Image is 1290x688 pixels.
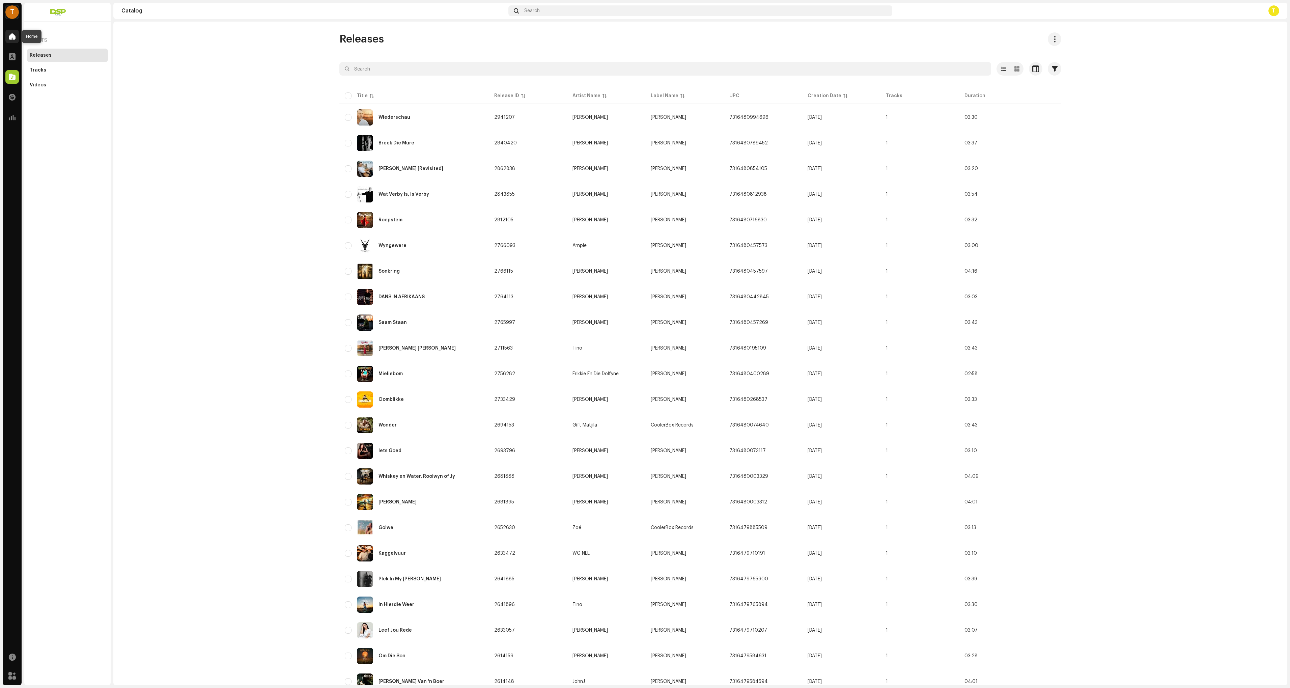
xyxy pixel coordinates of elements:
span: 03:30 [964,115,978,120]
img: 1d119443-14d2-4a4f-94c7-a0987be546ea [357,109,373,126]
div: In Hierdie Weer [378,602,414,607]
span: 7316479765894 [729,602,768,607]
re-m-nav-item: Videos [27,78,108,92]
div: [PERSON_NAME] [572,218,608,222]
span: 7316480457597 [729,269,768,274]
div: Title [357,92,368,99]
span: 03:43 [964,423,978,428]
span: Vonk Musiek [651,371,686,376]
span: 2641896 [494,602,515,607]
div: [PERSON_NAME] [572,474,608,479]
span: 2756282 [494,371,515,376]
span: 7316480400289 [729,371,769,376]
span: 1 [886,679,888,684]
span: Vonk Musiek [651,320,686,325]
span: Mari Bosman [572,218,640,222]
span: 7316480195109 [729,346,766,351]
div: Kaggelvuur [378,551,406,556]
div: [PERSON_NAME] [572,141,608,145]
span: Apr 17, 2025 [808,243,822,248]
span: Jun 4, 2025 [808,192,822,197]
span: 2614159 [494,654,513,658]
div: Golwe [378,525,393,530]
span: 2633472 [494,551,515,556]
img: 3c0e1927-622b-4bd0-b82b-3db560fa9b42 [357,212,373,228]
span: 03:37 [964,141,977,145]
span: 04:16 [964,269,977,274]
div: [PERSON_NAME] [572,166,608,171]
span: Jan 30, 2025 [808,602,822,607]
div: Gift Matjila [572,423,597,428]
img: 53bda5cf-7e23-48a8-8c7c-a9e47582b3ef [357,494,373,510]
span: Rudi Kleingeld [572,397,640,402]
span: Wynand Strydom [572,115,640,120]
span: Vonk Musiek [651,115,686,120]
img: a0f35f72-fda7-4988-84a6-e71e9e004a8e [357,443,373,459]
span: 1 [886,577,888,581]
span: 2765997 [494,320,515,325]
span: 2614148 [494,679,514,684]
div: [PERSON_NAME] [572,448,608,453]
span: Anton Myburgh [572,192,640,197]
span: Vonk Musiek [651,679,686,684]
span: Neil Nachtrein [572,654,640,658]
span: Feb 26, 2025 [808,500,822,504]
span: 2733429 [494,397,515,402]
img: eeffedc7-d2aa-429d-ad8d-8f185706581b [357,135,373,151]
span: Apr 17, 2025 [808,320,822,325]
div: [PERSON_NAME] [572,628,608,633]
div: [PERSON_NAME] [572,269,608,274]
div: Ampie [572,243,587,248]
span: 03:30 [964,602,978,607]
span: 7316479885509 [729,525,767,530]
span: JohnJ [572,679,640,684]
div: Tino [572,602,582,607]
span: Search [524,8,540,13]
div: [PERSON_NAME] [572,295,608,299]
div: Releases [30,53,52,58]
span: Wynand Strydom [572,320,640,325]
span: 7316479584594 [729,679,768,684]
span: 2941207 [494,115,515,120]
img: d1009e3e-9f7c-4761-a766-c8d25da5b8ed [357,314,373,331]
span: 03:10 [964,551,977,556]
div: Hart Van 'n Boer [378,679,444,684]
span: 7316480994696 [729,115,768,120]
span: Jan 24, 2025 [808,628,822,633]
input: Search [339,62,991,76]
span: 03:00 [964,243,978,248]
div: Catalog [121,8,506,13]
span: Vonk Musiek [651,577,686,581]
span: 1 [886,192,888,197]
span: Mar 6, 2025 [808,423,822,428]
div: Plek In My Hart [378,577,441,581]
span: 1 [886,141,888,145]
div: Artist Name [572,92,600,99]
span: CoolerBox Records [651,525,694,530]
span: Vonk Musiek [651,269,686,274]
span: 2764113 [494,295,513,299]
span: Mar 18, 2025 [808,346,822,351]
span: Tino [572,346,640,351]
img: 548bdce1-e0ba-4643-bfb1-a5a093189771 [357,161,373,177]
img: 2f3e8d28-a68d-466d-ae17-90565d760963 [357,468,373,485]
div: [PERSON_NAME] [572,192,608,197]
div: [PERSON_NAME] [572,500,608,504]
span: 1 [886,474,888,479]
span: 2641885 [494,577,514,581]
span: 2711563 [494,346,513,351]
span: Logan Pietersen [572,474,640,479]
div: Altyd Jonk [378,500,417,504]
div: Tino [572,346,582,351]
span: 1 [886,269,888,274]
span: 1 [886,423,888,428]
img: d321ef42-499a-4b85-b089-38396e02601c [357,238,373,254]
span: Apr 16, 2025 [808,295,822,299]
span: Vonk Musiek [651,346,686,351]
div: [PERSON_NAME] [572,577,608,581]
div: JohnJ [572,679,585,684]
div: Sonkring [378,269,400,274]
span: Jan 24, 2025 [808,551,822,556]
span: 2681888 [494,474,514,479]
span: Mar 26, 2025 [808,397,822,402]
